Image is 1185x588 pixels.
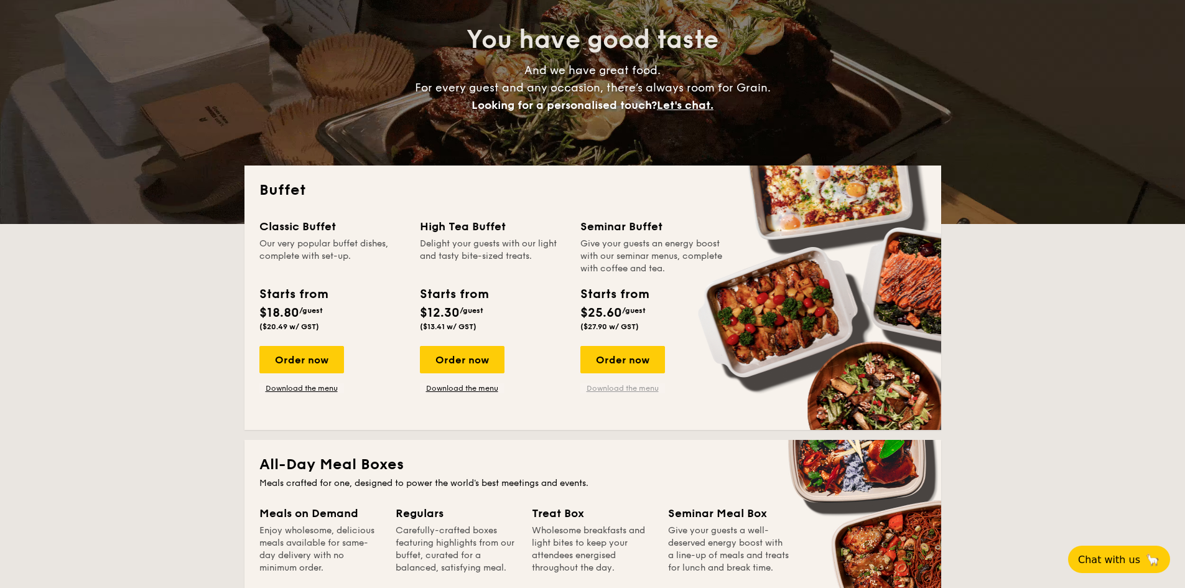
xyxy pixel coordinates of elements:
button: Chat with us🦙 [1068,546,1170,573]
span: $25.60 [580,306,622,320]
div: High Tea Buffet [420,218,565,235]
div: Carefully-crafted boxes featuring highlights from our buffet, curated for a balanced, satisfying ... [396,525,517,574]
div: Starts from [420,285,488,304]
span: $18.80 [259,306,299,320]
span: Let's chat. [657,98,713,112]
div: Order now [580,346,665,373]
div: Delight your guests with our light and tasty bite-sized treats. [420,238,565,275]
span: You have good taste [467,25,718,55]
span: And we have great food. For every guest and any occasion, there’s always room for Grain. [415,63,771,112]
div: Seminar Buffet [580,218,726,235]
a: Download the menu [259,383,344,393]
div: Our very popular buffet dishes, complete with set-up. [259,238,405,275]
span: Looking for a personalised touch? [472,98,657,112]
span: /guest [299,306,323,315]
div: Meals crafted for one, designed to power the world's best meetings and events. [259,477,926,490]
span: ($27.90 w/ GST) [580,322,639,331]
div: Give your guests a well-deserved energy boost with a line-up of meals and treats for lunch and br... [668,525,789,574]
div: Starts from [580,285,648,304]
div: Classic Buffet [259,218,405,235]
span: ($13.41 w/ GST) [420,322,476,331]
div: Give your guests an energy boost with our seminar menus, complete with coffee and tea. [580,238,726,275]
span: $12.30 [420,306,460,320]
span: 🦙 [1145,553,1160,567]
div: Starts from [259,285,327,304]
div: Wholesome breakfasts and light bites to keep your attendees energised throughout the day. [532,525,653,574]
div: Order now [259,346,344,373]
div: Treat Box [532,505,653,522]
a: Download the menu [580,383,665,393]
a: Download the menu [420,383,504,393]
span: Chat with us [1078,554,1140,566]
h2: Buffet [259,180,926,200]
span: ($20.49 w/ GST) [259,322,319,331]
span: /guest [622,306,646,315]
div: Enjoy wholesome, delicious meals available for same-day delivery with no minimum order. [259,525,381,574]
div: Meals on Demand [259,505,381,522]
span: /guest [460,306,483,315]
div: Order now [420,346,504,373]
h2: All-Day Meal Boxes [259,455,926,475]
div: Regulars [396,505,517,522]
div: Seminar Meal Box [668,505,789,522]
